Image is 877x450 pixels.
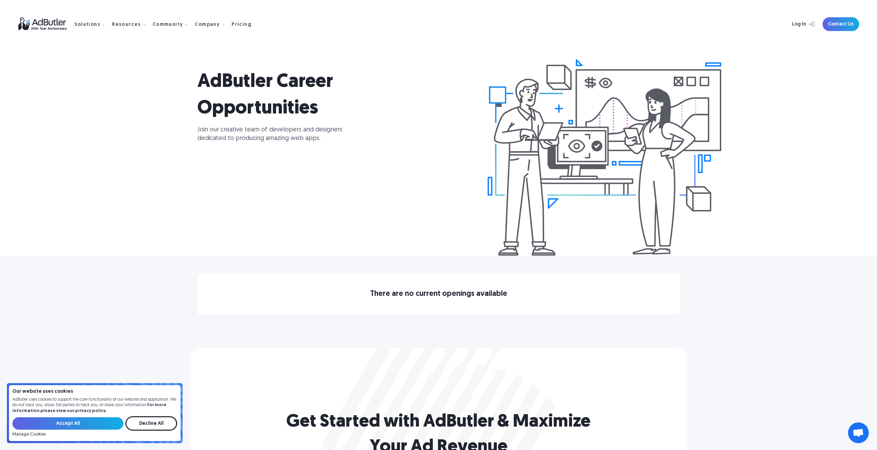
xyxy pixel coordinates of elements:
[112,22,141,27] div: Resources
[12,389,177,394] h4: Our website uses cookies
[823,17,859,31] a: Contact Us
[153,22,183,27] div: Community
[197,69,439,122] h1: AdButler Career Opportunities
[195,22,220,27] div: Company
[12,397,177,414] p: AdButler uses cookies to support the core functionality of our website and application. We do not...
[125,416,177,431] input: Decline All
[12,417,123,430] input: Accept All
[232,21,257,27] a: Pricing
[774,17,818,31] a: Log In
[197,292,680,297] div: There are no current openings available
[12,432,46,437] a: Manage Cookies
[197,126,353,143] p: Join our creative team of developers and designers dedicated to producing amazing web apps.
[848,422,869,443] div: Open chat
[74,22,101,27] div: Solutions
[232,22,252,27] div: Pricing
